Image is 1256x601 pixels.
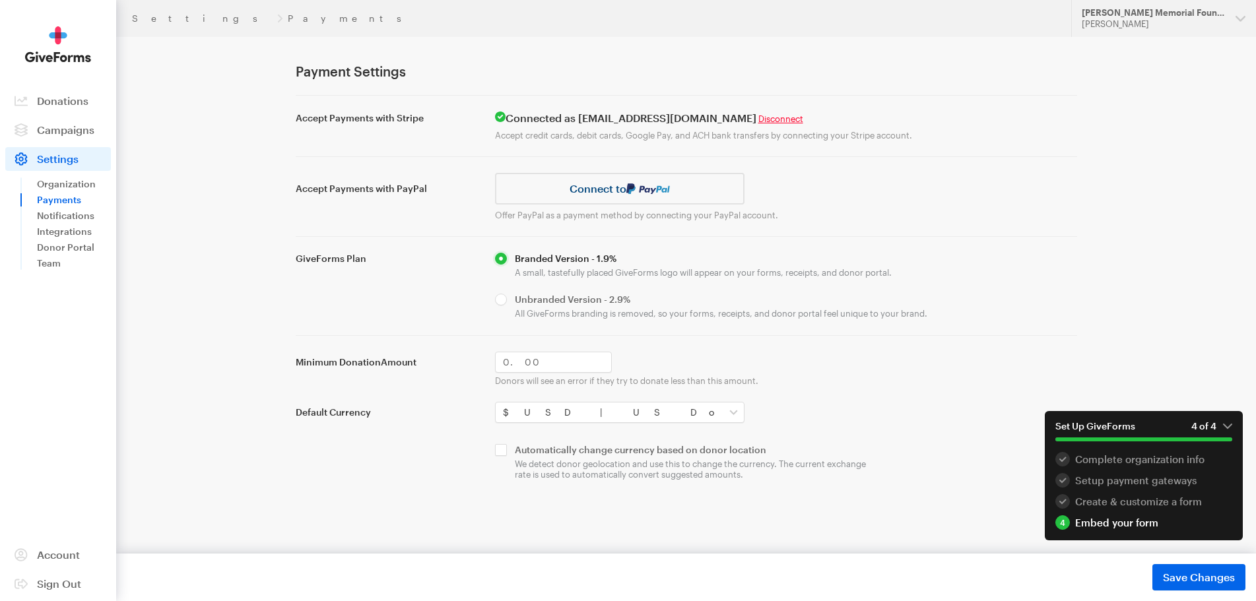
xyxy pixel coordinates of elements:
a: Donor Portal [37,239,111,255]
a: 3 Create & customize a form [1055,494,1232,509]
div: [PERSON_NAME] [1082,18,1225,30]
span: Donations [37,94,88,107]
em: 4 of 4 [1191,420,1232,432]
a: Payments [37,192,111,208]
div: Complete organization info [1055,452,1232,466]
a: Organization [37,176,111,192]
div: [PERSON_NAME] Memorial Foundation [1082,7,1225,18]
h4: Connected as [EMAIL_ADDRESS][DOMAIN_NAME] [495,111,1077,125]
a: Notifications [37,208,111,224]
div: 2 [1055,473,1070,488]
span: Save Changes [1163,569,1235,585]
a: Disconnect [758,113,803,124]
button: Save Changes [1152,564,1245,590]
img: paypal-036f5ec2d493c1c70c99b98eb3a666241af203a93f3fc3b8b64316794b4dcd3f.svg [626,183,670,194]
p: Offer PayPal as a payment method by connecting your PayPal account. [495,210,1077,220]
a: Connect to [495,173,745,205]
a: Sign Out [5,572,111,596]
a: Team [37,255,111,271]
a: Donations [5,89,111,113]
label: Accept Payments with Stripe [296,112,479,124]
div: Setup payment gateways [1055,473,1232,488]
button: Set Up GiveForms4 of 4 [1045,411,1243,452]
img: GiveForms [25,26,91,63]
span: Campaigns [37,123,94,136]
a: Account [5,543,111,567]
a: 1 Complete organization info [1055,452,1232,466]
span: Sign Out [37,577,81,590]
label: Default Currency [296,406,479,418]
label: Minimum Donation [296,356,479,368]
input: 0.00 [495,352,612,373]
p: Donors will see an error if they try to donate less than this amount. [495,375,1077,386]
h1: Payment Settings [296,63,1077,79]
label: Accept Payments with PayPal [296,183,479,195]
a: Settings [132,13,272,24]
div: Embed your form [1055,515,1232,530]
a: Campaigns [5,118,111,142]
label: GiveForms Plan [296,253,479,265]
div: Create & customize a form [1055,494,1232,509]
a: Settings [5,147,111,171]
span: Amount [381,356,416,367]
a: 2 Setup payment gateways [1055,473,1232,488]
a: Integrations [37,224,111,239]
span: Settings [37,152,79,165]
span: Account [37,548,80,561]
p: Accept credit cards, debit cards, Google Pay, and ACH bank transfers by connecting your Stripe ac... [495,130,1077,141]
a: 4 Embed your form [1055,515,1232,530]
div: 4 [1055,515,1070,530]
div: 1 [1055,452,1070,466]
div: 3 [1055,494,1070,509]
